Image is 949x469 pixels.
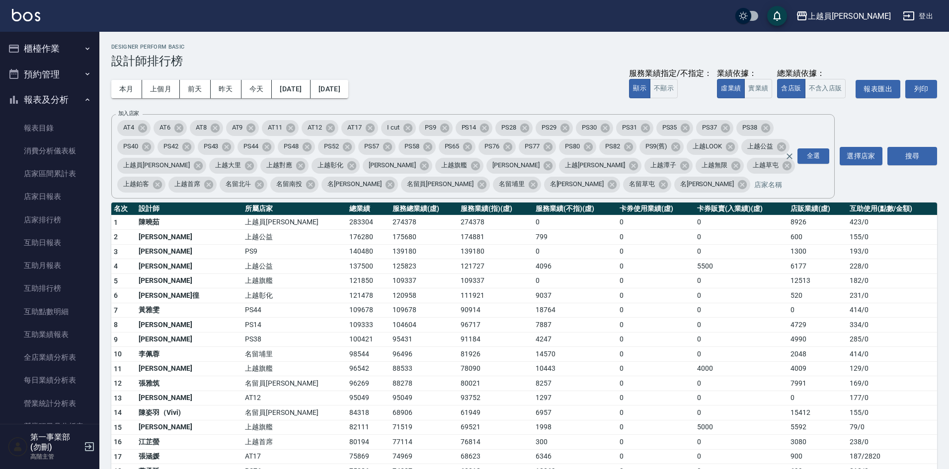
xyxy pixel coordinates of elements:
span: PS57 [358,141,385,151]
th: 店販業績(虛) [788,202,847,215]
span: 2 [114,233,118,241]
div: AT6 [154,120,187,136]
td: 175680 [390,230,458,245]
span: 上越公益 [741,141,779,151]
button: 不含入店販 [805,79,846,98]
td: 121478 [347,288,390,303]
td: 414 / 0 [847,303,937,318]
td: 0 [788,303,847,318]
input: 店家名稱 [752,176,802,193]
td: 李佩蓉 [136,347,242,362]
div: 上越員[PERSON_NAME] [117,158,206,174]
td: 0 [617,347,695,362]
span: PS44 [237,141,264,151]
div: 上越員[PERSON_NAME] [808,10,891,22]
span: 名[PERSON_NAME] [321,179,387,189]
td: 0 [617,303,695,318]
span: 15 [114,423,122,431]
div: 名留草屯 [623,177,671,193]
td: 1300 [788,244,847,259]
td: [PERSON_NAME] [136,259,242,274]
button: 昨天 [211,80,241,98]
button: 預約管理 [4,62,95,87]
span: 上越鉑客 [117,179,155,189]
td: 121727 [458,259,533,274]
td: 4990 [788,332,847,347]
a: 店家排行榜 [4,208,95,231]
span: 上越旗艦 [435,160,473,170]
label: 加入店家 [118,110,139,117]
a: 營業統計分析表 [4,392,95,415]
td: 109337 [458,273,533,288]
span: [PERSON_NAME] [363,160,422,170]
div: AT8 [190,120,223,136]
td: 0 [617,215,695,230]
span: 上越員[PERSON_NAME] [117,160,196,170]
button: [DATE] [272,80,310,98]
span: 14 [114,408,122,416]
span: 8 [114,321,118,329]
div: 上越對應 [260,158,309,174]
span: 上越大里 [209,160,247,170]
td: 104604 [390,318,458,333]
span: 名留南投 [270,179,308,189]
button: 選擇店家 [840,147,882,165]
div: [PERSON_NAME] [486,158,556,174]
td: 4009 [788,361,847,376]
span: 上越潭子 [644,160,682,170]
button: 上個月 [142,80,180,98]
td: 0 [617,244,695,259]
span: 名留員[PERSON_NAME] [401,179,479,189]
div: 上越公益 [741,139,790,155]
td: 0 [617,230,695,245]
button: 顯示 [629,79,650,98]
a: 報表目錄 [4,117,95,139]
td: 285 / 0 [847,332,937,347]
div: 上越無限 [696,158,744,174]
td: 4000 [695,361,788,376]
td: 274378 [390,215,458,230]
td: 155 / 0 [847,230,937,245]
a: 互助點數明細 [4,300,95,323]
div: 名留員[PERSON_NAME] [401,177,490,193]
td: 799 [533,230,617,245]
td: 0 [617,259,695,274]
td: 上越員[PERSON_NAME] [242,215,347,230]
div: PS30 [576,120,613,136]
div: PS76 [478,139,516,155]
span: PS77 [519,141,546,151]
td: 0 [617,361,695,376]
th: 設計師 [136,202,242,215]
td: 90914 [458,303,533,318]
div: PS57 [358,139,395,155]
button: 報表及分析 [4,87,95,113]
button: 櫃檯作業 [4,36,95,62]
td: 193 / 0 [847,244,937,259]
button: 前天 [180,80,211,98]
div: 上越旗艦 [435,158,483,174]
a: 互助排行榜 [4,277,95,300]
td: 228 / 0 [847,259,937,274]
a: 互助業績報表 [4,323,95,346]
td: 139180 [458,244,533,259]
span: 3 [114,248,118,256]
span: PS9(舊) [639,141,674,151]
div: PS38 [736,120,774,136]
span: 9 [114,335,118,343]
button: 本月 [111,80,142,98]
div: PS43 [198,139,235,155]
span: 5 [114,277,118,285]
span: [PERSON_NAME] [486,160,546,170]
td: 0 [695,303,788,318]
td: [PERSON_NAME]徨 [136,288,242,303]
span: 13 [114,394,122,402]
div: PS48 [278,139,315,155]
td: 0 [533,244,617,259]
button: 報表匯出 [856,80,900,98]
td: 78090 [458,361,533,376]
td: [PERSON_NAME] [136,273,242,288]
div: 名[PERSON_NAME] [321,177,397,193]
td: 88533 [390,361,458,376]
td: 283304 [347,215,390,230]
td: 100421 [347,332,390,347]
